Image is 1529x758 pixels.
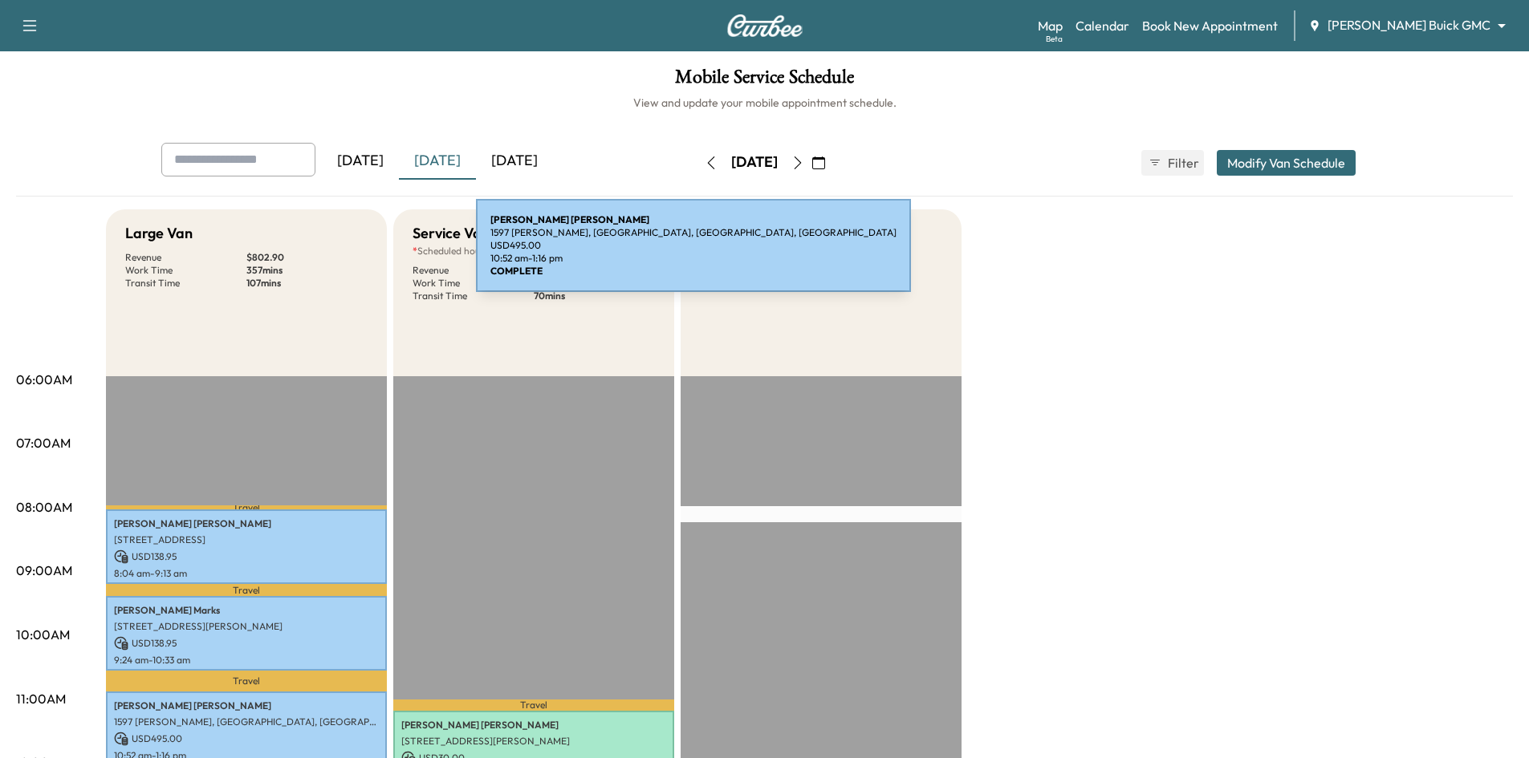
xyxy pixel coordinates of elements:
h5: Large Van [125,222,193,245]
p: Transit Time [413,290,534,302]
a: MapBeta [1038,16,1063,35]
p: Work Time [413,277,534,290]
a: Book New Appointment [1142,16,1278,35]
h6: View and update your mobile appointment schedule. [16,95,1513,111]
p: 07:00AM [16,433,71,452]
h5: Service Van 3 [413,222,501,245]
p: 09:00AM [16,561,72,580]
button: Modify Van Schedule [1217,150,1356,176]
p: [PERSON_NAME] Marks [114,604,379,617]
p: Travel [106,671,387,691]
p: 8:04 am - 9:13 am [114,567,379,580]
p: 107 mins [246,277,368,290]
p: 08:00AM [16,497,72,517]
div: [DATE] [476,143,553,180]
p: USD 138.95 [114,549,379,564]
p: USD 495.00 [114,732,379,746]
button: Filter [1141,150,1204,176]
div: [DATE] [731,152,778,172]
p: 10:00AM [16,625,70,644]
p: Transit Time [125,277,246,290]
p: 357 mins [246,264,368,277]
p: Revenue [413,264,534,277]
p: 9:24 am - 10:33 am [114,654,379,667]
p: Work Time [125,264,246,277]
p: 1597 [PERSON_NAME], [GEOGRAPHIC_DATA], [GEOGRAPHIC_DATA], [GEOGRAPHIC_DATA] [114,715,379,728]
h1: Mobile Service Schedule [16,67,1513,95]
p: [STREET_ADDRESS] [114,533,379,546]
p: [STREET_ADDRESS][PERSON_NAME] [114,620,379,633]
p: [PERSON_NAME] [PERSON_NAME] [114,517,379,530]
img: Curbee Logo [726,14,803,37]
p: 11:00AM [16,689,66,708]
p: Travel [106,584,387,596]
p: Revenue [125,251,246,264]
p: 70 mins [534,290,655,302]
p: [PERSON_NAME] [PERSON_NAME] [114,699,379,712]
a: Calendar [1076,16,1129,35]
div: Beta [1046,33,1063,45]
p: Travel [393,699,674,710]
p: 06:00AM [16,370,72,389]
span: Filter [1168,153,1197,172]
p: Travel [106,505,387,509]
p: Scheduled hours have been modified for this day [413,245,655,257]
p: USD 138.95 [114,636,379,651]
div: [DATE] [399,143,476,180]
div: [DATE] [322,143,399,180]
p: $ 802.90 [246,251,368,264]
span: [PERSON_NAME] Buick GMC [1328,16,1490,34]
p: [STREET_ADDRESS][PERSON_NAME] [401,735,666,748]
p: [PERSON_NAME] [PERSON_NAME] [401,719,666,732]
